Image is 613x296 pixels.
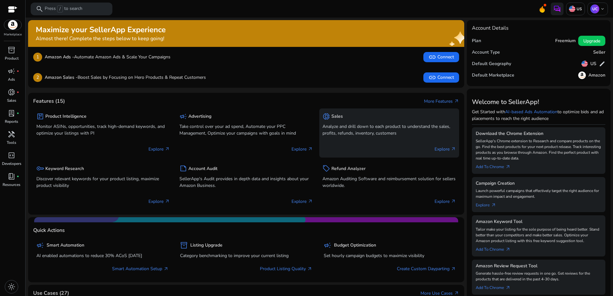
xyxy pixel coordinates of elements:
img: amazon.svg [4,20,21,30]
h3: Welcome to SellerApp! [472,98,605,106]
span: arrow_outward [308,199,313,204]
img: amazon.svg [578,71,586,79]
p: Explore [435,198,456,205]
span: inventory_2 [180,241,188,249]
h5: Account Type [472,50,500,55]
h5: US [590,61,596,67]
h5: Budget Optimization [334,243,376,248]
p: Get Started with to optimize bids and ad placements to reach the right audience [472,108,605,122]
span: arrow_outward [505,247,511,252]
p: Discover relevant keywords for your product listing, maximize product visibility [36,175,170,189]
p: Tailor make your listing for the sole purpose of being heard better. Stand better than your compe... [476,226,602,244]
h5: Listing Upgrade [190,243,223,248]
b: Amazon Sales - [45,74,78,80]
h5: Advertising [188,114,211,119]
h2: Maximize your SellerApp Experience [36,25,166,34]
span: light_mode [8,283,15,291]
h5: Refund Analyzer [331,166,366,172]
p: Tools [7,140,16,145]
span: arrow_outward [451,199,456,204]
p: AI enabled automations to reduce 30% ACoS [DATE] [36,252,169,259]
h5: Smart Automation [47,243,84,248]
h5: Default Geography [472,61,511,67]
span: package [36,113,44,120]
p: Analyze and drill down to each product to understand the sales, profits, refunds, inventory, cust... [322,123,456,137]
span: arrow_outward [451,266,456,271]
p: SellerApp's Chrome extension to Research and compare products on the go. Find the best products f... [476,138,602,161]
span: code_blocks [8,152,15,159]
span: arrow_outward [451,146,456,152]
span: arrow_outward [165,199,170,204]
span: fiber_manual_record [17,91,19,93]
h5: Product Intelligence [45,114,87,119]
h4: Almost there! Complete the steps below to keep going! [36,36,166,42]
span: donut_small [8,88,15,96]
span: arrow_outward [163,266,169,271]
p: 2 [33,73,42,82]
span: lab_profile [8,109,15,117]
span: inventory_2 [8,46,15,54]
p: Ads [8,77,15,82]
h5: Plan [472,38,481,44]
a: Product Listing Quality [260,265,312,272]
img: us.svg [569,6,575,12]
button: Upgrade [578,36,605,46]
span: edit [599,61,605,67]
p: Reports [5,119,18,124]
a: Add To Chrome [476,161,516,170]
p: Developers [2,161,21,166]
span: arrow_outward [308,146,313,152]
a: Smart Automation Setup [112,265,169,272]
p: Set hourly campaign budgets to maximize visibility [324,252,456,259]
p: Boost Sales by Focusing on Hero Products & Repeat Customers [45,74,206,81]
span: fiber_manual_record [17,70,19,72]
span: arrow_outward [505,285,511,290]
a: Create Custom Dayparting [397,265,456,272]
span: arrow_outward [307,266,312,271]
p: Category benchmarking to improve your current listing [180,252,312,259]
p: Automate Amazon Ads & Scale Your Campaigns [45,54,170,60]
h4: Quick Actions [33,227,65,233]
span: campaign [8,67,15,75]
p: Launch powerful campaigns that effectively target the right audience for maximum impact and engag... [476,188,602,199]
span: donut_small [322,113,330,120]
a: Add To Chrome [476,244,516,253]
p: Resources [3,182,20,188]
span: campaign [324,241,331,249]
span: arrow_outward [505,164,511,169]
p: Explore [435,146,456,152]
p: Amazon Auditing Software and reimbursement solution for sellers worldwide. [322,175,456,189]
h5: Amazon Keyword Tool [476,219,602,225]
p: Explore [291,198,313,205]
img: us.svg [581,61,588,67]
h4: Features (15) [33,98,65,104]
span: arrow_outward [454,99,459,104]
p: UC [590,4,599,13]
p: US [575,6,582,11]
span: summarize [179,165,187,172]
p: Product [5,56,19,61]
a: Explorearrow_outward [476,199,501,208]
h5: Freemium [555,38,576,44]
span: arrow_outward [491,203,496,208]
span: link [428,53,436,61]
span: / [57,5,63,12]
span: link [428,74,436,81]
span: arrow_outward [165,146,170,152]
h5: Amazon Review Request Tool [476,263,602,269]
p: Sales [7,98,16,103]
span: Upgrade [583,38,600,44]
h5: Amazon [588,73,605,78]
p: Take control over your ad spend, Automate your PPC Management, Optimize your campaigns with goals... [179,123,313,137]
span: campaign [36,241,44,249]
button: linkConnect [423,52,459,62]
p: SellerApp's Audit provides in depth data and insights about your Amazon Business. [179,175,313,189]
span: Connect [428,53,454,61]
p: Explore [148,146,170,152]
span: fiber_manual_record [17,112,19,115]
a: Add To Chrome [476,282,516,291]
span: handyman [8,130,15,138]
h5: Campaign Creation [476,181,602,186]
a: More Featuresarrow_outward [424,98,459,105]
b: Amazon Ads - [45,54,74,60]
